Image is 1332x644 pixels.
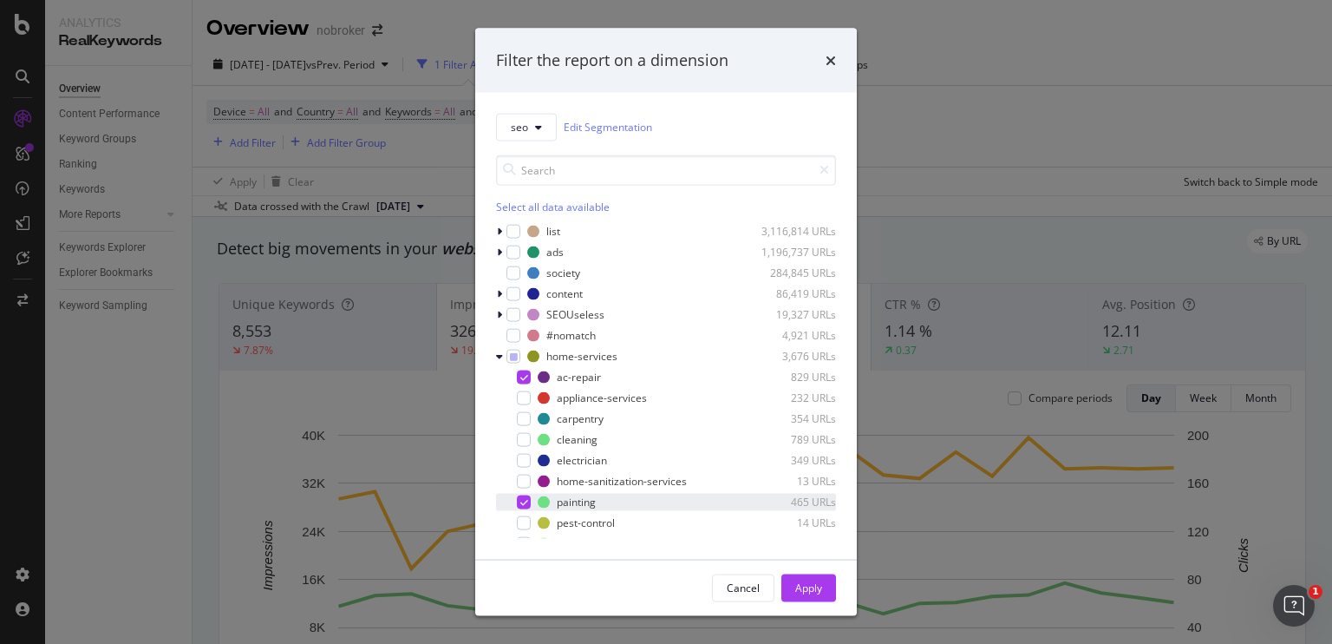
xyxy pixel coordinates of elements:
div: 14 URLs [751,516,836,530]
div: list [546,224,560,239]
iframe: Intercom live chat [1273,585,1315,627]
div: pest-control [557,516,615,530]
div: modal [475,29,857,616]
div: 349 URLs [751,453,836,468]
div: SEOUseless [546,307,604,322]
div: painting [557,495,596,509]
div: 232 URLs [751,391,836,405]
div: home-services [546,349,617,364]
div: ac-repair [557,370,601,384]
div: home-sanitization-services [557,474,687,489]
div: Filter the report on a dimension [496,49,728,72]
div: 13 URLs [751,474,836,489]
span: seo [511,120,528,135]
div: 3,676 URLs [751,349,836,364]
div: 86,419 URLs [751,286,836,301]
div: times [826,49,836,72]
div: #nomatch [546,328,596,343]
div: carpentry [557,411,604,426]
div: Cancel [727,581,760,595]
div: 354 URLs [751,411,836,426]
div: plumbing [557,536,602,551]
button: seo [496,113,557,141]
div: content [546,286,583,301]
div: 789 URLs [751,432,836,447]
div: 352 URLs [751,536,836,551]
div: cleaning [557,432,597,447]
div: Select all data available [496,199,836,214]
div: Apply [795,581,822,595]
button: Cancel [712,574,774,601]
input: Search [496,154,836,185]
div: appliance-services [557,391,647,405]
div: 465 URLs [751,495,836,509]
button: Apply [781,574,836,601]
a: Edit Segmentation [564,118,652,136]
div: 3,116,814 URLs [751,224,836,239]
div: 1,196,737 URLs [751,245,836,260]
span: 1 [1309,585,1322,599]
div: 19,327 URLs [751,307,836,322]
div: 284,845 URLs [751,266,836,280]
div: 4,921 URLs [751,328,836,343]
div: ads [546,245,564,260]
div: society [546,266,580,280]
div: 829 URLs [751,370,836,384]
div: electrician [557,453,607,468]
